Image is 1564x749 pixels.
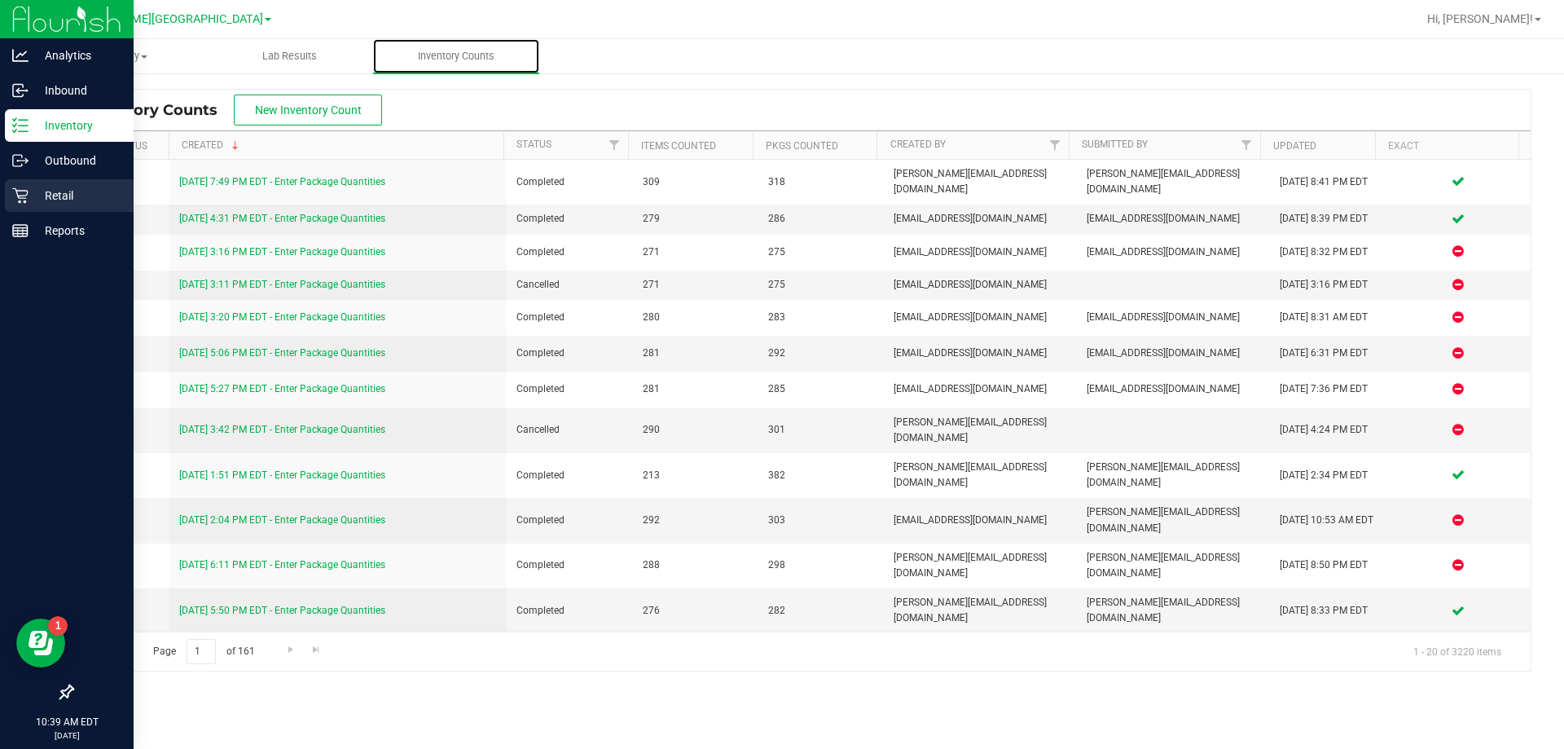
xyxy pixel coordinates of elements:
[768,174,874,190] span: 318
[1087,346,1260,361] span: [EMAIL_ADDRESS][DOMAIN_NAME]
[179,605,385,616] a: [DATE] 5:50 PM EDT - Enter Package Quantities
[768,211,874,227] span: 286
[768,603,874,619] span: 282
[766,140,838,152] a: Pkgs Counted
[12,187,29,204] inline-svg: Retail
[894,166,1067,197] span: [PERSON_NAME][EMAIL_ADDRESS][DOMAIN_NAME]
[1041,131,1068,159] a: Filter
[768,277,874,293] span: 275
[643,603,749,619] span: 276
[1232,131,1259,159] a: Filter
[516,310,622,325] span: Completed
[894,513,1067,528] span: [EMAIL_ADDRESS][DOMAIN_NAME]
[516,174,622,190] span: Completed
[641,140,716,152] a: Items Counted
[16,619,65,667] iframe: Resource center
[29,186,126,205] p: Retail
[12,117,29,134] inline-svg: Inventory
[1087,504,1260,535] span: [PERSON_NAME][EMAIL_ADDRESS][DOMAIN_NAME]
[894,595,1067,626] span: [PERSON_NAME][EMAIL_ADDRESS][DOMAIN_NAME]
[768,468,874,483] span: 382
[1400,639,1514,663] span: 1 - 20 of 3220 items
[12,47,29,64] inline-svg: Analytics
[768,245,874,260] span: 275
[768,346,874,361] span: 292
[179,469,385,481] a: [DATE] 1:51 PM EDT - Enter Package Quantities
[1280,557,1376,573] div: [DATE] 8:50 PM EDT
[179,424,385,435] a: [DATE] 3:42 PM EDT - Enter Package Quantities
[1280,346,1376,361] div: [DATE] 6:31 PM EDT
[29,81,126,100] p: Inbound
[643,557,749,573] span: 288
[7,715,126,729] p: 10:39 AM EDT
[1280,245,1376,260] div: [DATE] 8:32 PM EDT
[255,104,362,117] span: New Inventory Count
[643,245,749,260] span: 271
[894,211,1067,227] span: [EMAIL_ADDRESS][DOMAIN_NAME]
[1280,277,1376,293] div: [DATE] 3:16 PM EDT
[1087,310,1260,325] span: [EMAIL_ADDRESS][DOMAIN_NAME]
[601,131,628,159] a: Filter
[1087,595,1260,626] span: [PERSON_NAME][EMAIL_ADDRESS][DOMAIN_NAME]
[179,279,385,290] a: [DATE] 3:11 PM EDT - Enter Package Quantities
[643,513,749,528] span: 292
[62,12,263,26] span: [PERSON_NAME][GEOGRAPHIC_DATA]
[516,422,622,438] span: Cancelled
[643,174,749,190] span: 309
[187,639,216,664] input: 1
[894,245,1067,260] span: [EMAIL_ADDRESS][DOMAIN_NAME]
[516,603,622,619] span: Completed
[643,422,749,438] span: 290
[29,46,126,65] p: Analytics
[48,616,68,636] iframe: Resource center unread badge
[1087,166,1260,197] span: [PERSON_NAME][EMAIL_ADDRESS][DOMAIN_NAME]
[1280,174,1376,190] div: [DATE] 8:41 PM EDT
[1280,422,1376,438] div: [DATE] 4:24 PM EDT
[516,513,622,528] span: Completed
[516,277,622,293] span: Cancelled
[1427,12,1533,25] span: Hi, [PERSON_NAME]!
[516,346,622,361] span: Completed
[7,729,126,742] p: [DATE]
[240,49,339,64] span: Lab Results
[12,82,29,99] inline-svg: Inbound
[179,559,385,571] a: [DATE] 6:11 PM EDT - Enter Package Quantities
[1087,550,1260,581] span: [PERSON_NAME][EMAIL_ADDRESS][DOMAIN_NAME]
[768,310,874,325] span: 283
[1280,211,1376,227] div: [DATE] 8:39 PM EDT
[1087,211,1260,227] span: [EMAIL_ADDRESS][DOMAIN_NAME]
[1280,468,1376,483] div: [DATE] 2:34 PM EDT
[1082,139,1148,150] a: Submitted By
[894,310,1067,325] span: [EMAIL_ADDRESS][DOMAIN_NAME]
[516,557,622,573] span: Completed
[179,347,385,359] a: [DATE] 5:06 PM EDT - Enter Package Quantities
[516,139,551,150] a: Status
[179,514,385,526] a: [DATE] 2:04 PM EDT - Enter Package Quantities
[396,49,516,64] span: Inventory Counts
[768,557,874,573] span: 298
[12,222,29,239] inline-svg: Reports
[1087,381,1260,397] span: [EMAIL_ADDRESS][DOMAIN_NAME]
[139,639,268,664] span: Page of 161
[894,277,1067,293] span: [EMAIL_ADDRESS][DOMAIN_NAME]
[85,101,234,119] span: Inventory Counts
[768,422,874,438] span: 301
[179,176,385,187] a: [DATE] 7:49 PM EDT - Enter Package Quantities
[894,381,1067,397] span: [EMAIL_ADDRESS][DOMAIN_NAME]
[768,513,874,528] span: 303
[179,246,385,258] a: [DATE] 3:16 PM EDT - Enter Package Quantities
[279,639,302,661] a: Go to the next page
[305,639,328,661] a: Go to the last page
[894,346,1067,361] span: [EMAIL_ADDRESS][DOMAIN_NAME]
[1280,310,1376,325] div: [DATE] 8:31 AM EDT
[768,381,874,397] span: 285
[890,139,946,150] a: Created By
[1375,131,1518,160] th: Exact
[1087,460,1260,491] span: [PERSON_NAME][EMAIL_ADDRESS][DOMAIN_NAME]
[1280,513,1376,528] div: [DATE] 10:53 AM EDT
[516,381,622,397] span: Completed
[179,311,385,323] a: [DATE] 3:20 PM EDT - Enter Package Quantities
[373,39,540,73] a: Inventory Counts
[1280,603,1376,619] div: [DATE] 8:33 PM EDT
